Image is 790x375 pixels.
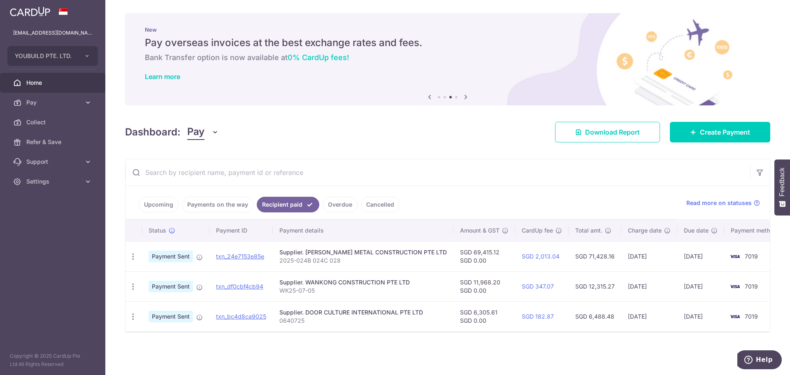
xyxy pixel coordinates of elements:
[460,226,500,235] span: Amount & GST
[125,125,181,140] h4: Dashboard:
[145,36,750,49] h5: Pay overseas invoices at the best exchange rates and fees.
[778,168,786,196] span: Feedback
[26,118,81,126] span: Collect
[585,127,640,137] span: Download Report
[149,251,193,262] span: Payment Sent
[361,197,400,212] a: Cancelled
[216,313,266,320] a: txn_bc4d8ca9025
[10,7,50,16] img: CardUp
[727,252,743,261] img: Bank Card
[145,53,750,63] h6: Bank Transfer option is now available at
[686,199,760,207] a: Read more on statuses
[522,253,560,260] a: SGD 2,013.04
[555,122,660,142] a: Download Report
[745,253,758,260] span: 7019
[677,241,724,271] td: [DATE]
[677,301,724,331] td: [DATE]
[724,220,787,241] th: Payment method
[279,286,447,295] p: WK25-07-05
[125,159,750,186] input: Search by recipient name, payment id or reference
[522,226,553,235] span: CardUp fee
[15,52,76,60] span: YOUBUILD PTE. LTD.
[26,177,81,186] span: Settings
[453,271,515,301] td: SGD 11,968.20 SGD 0.00
[257,197,319,212] a: Recipient paid
[745,283,758,290] span: 7019
[745,313,758,320] span: 7019
[187,124,219,140] button: Pay
[209,220,273,241] th: Payment ID
[13,29,92,37] p: [EMAIL_ADDRESS][DOMAIN_NAME]
[279,256,447,265] p: 2025-024B 024C 028
[727,312,743,321] img: Bank Card
[288,53,349,62] span: 0% CardUp fees!
[522,283,554,290] a: SGD 347.07
[273,220,453,241] th: Payment details
[26,98,81,107] span: Pay
[149,311,193,322] span: Payment Sent
[145,72,180,81] a: Learn more
[670,122,770,142] a: Create Payment
[149,226,166,235] span: Status
[279,278,447,286] div: Supplier. WANKONG CONSTRUCTION PTE LTD
[279,317,447,325] p: 0640725
[684,226,709,235] span: Due date
[7,46,98,66] button: YOUBUILD PTE. LTD.
[569,241,621,271] td: SGD 71,428.16
[621,241,677,271] td: [DATE]
[774,159,790,215] button: Feedback - Show survey
[125,13,770,105] img: International Invoice Banner
[628,226,662,235] span: Charge date
[26,79,81,87] span: Home
[279,248,447,256] div: Supplier. [PERSON_NAME] METAL CONSTRUCTION PTE LTD
[621,271,677,301] td: [DATE]
[145,26,750,33] p: New
[216,253,264,260] a: txn_24e7153e85e
[575,226,602,235] span: Total amt.
[182,197,253,212] a: Payments on the way
[453,301,515,331] td: SGD 6,305.61 SGD 0.00
[686,199,752,207] span: Read more on statuses
[569,301,621,331] td: SGD 6,488.48
[522,313,554,320] a: SGD 182.87
[621,301,677,331] td: [DATE]
[677,271,724,301] td: [DATE]
[569,271,621,301] td: SGD 12,315.27
[26,138,81,146] span: Refer & Save
[26,158,81,166] span: Support
[216,283,263,290] a: txn_df0cbf4cb94
[700,127,750,137] span: Create Payment
[453,241,515,271] td: SGD 69,415.12 SGD 0.00
[187,124,204,140] span: Pay
[139,197,179,212] a: Upcoming
[737,350,782,371] iframe: Opens a widget where you can find more information
[149,281,193,292] span: Payment Sent
[727,282,743,291] img: Bank Card
[279,308,447,317] div: Supplier. DOOR CULTURE INTERNATIONAL PTE LTD
[323,197,358,212] a: Overdue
